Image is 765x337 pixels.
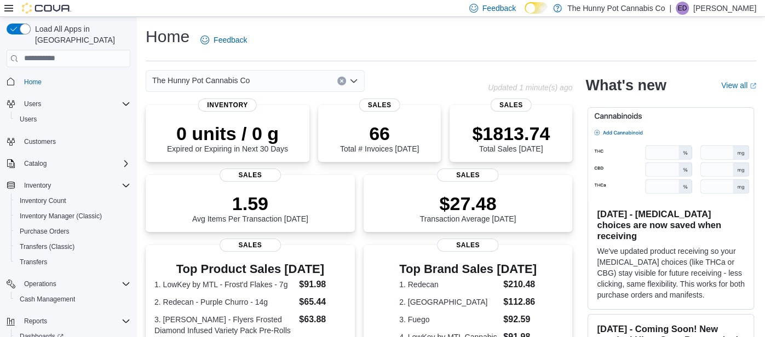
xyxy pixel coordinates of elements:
a: Feedback [196,29,251,51]
button: Transfers [11,254,135,270]
p: We've updated product receiving so your [MEDICAL_DATA] choices (like THCa or CBG) stay visible fo... [597,246,745,300]
div: Total # Invoices [DATE] [340,123,419,153]
p: [PERSON_NAME] [693,2,756,15]
dt: 2. Redecan - Purple Churro - 14g [154,297,295,307]
span: Sales [359,98,400,112]
a: Inventory Manager (Classic) [15,210,106,223]
span: Catalog [24,159,47,168]
h3: [DATE] - [MEDICAL_DATA] choices are now saved when receiving [597,208,745,241]
span: Feedback [482,3,516,14]
span: Home [24,78,42,86]
div: Expired or Expiring in Next 30 Days [167,123,288,153]
button: Catalog [20,157,51,170]
span: Transfers (Classic) [20,242,74,251]
span: Users [20,115,37,124]
h2: What's new [585,77,666,94]
a: View allExternal link [721,81,756,90]
span: Sales [437,168,498,182]
span: Users [15,113,130,126]
button: Reports [20,315,51,328]
div: Transaction Average [DATE] [420,193,516,223]
dd: $112.86 [503,295,537,309]
p: The Hunny Pot Cannabis Co [567,2,665,15]
span: Customers [20,135,130,148]
span: Inventory Manager (Classic) [20,212,102,220]
span: Customers [24,137,56,146]
span: Inventory Count [15,194,130,207]
span: ED [678,2,687,15]
span: Sales [437,239,498,252]
input: Dark Mode [525,2,548,14]
a: Home [20,75,46,89]
div: Emmerson Dias [676,2,689,15]
dd: $210.48 [503,278,537,291]
span: Sales [220,239,281,252]
button: Customers [2,133,135,149]
button: Inventory Count [11,193,135,208]
span: Users [20,97,130,111]
p: Updated 1 minute(s) ago [488,83,572,92]
button: Open list of options [349,77,358,85]
span: Inventory Count [20,196,66,205]
div: Total Sales [DATE] [472,123,550,153]
dd: $92.59 [503,313,537,326]
span: Transfers (Classic) [15,240,130,253]
img: Cova [22,3,71,14]
button: Cash Management [11,292,135,307]
span: Catalog [20,157,130,170]
p: $1813.74 [472,123,550,144]
span: Purchase Orders [20,227,70,236]
button: Purchase Orders [11,224,135,239]
dt: 2. [GEOGRAPHIC_DATA] [399,297,499,307]
span: Home [20,75,130,89]
span: Cash Management [20,295,75,304]
h3: Top Brand Sales [DATE] [399,263,537,276]
a: Transfers (Classic) [15,240,79,253]
button: Operations [2,276,135,292]
span: Transfers [15,255,130,269]
span: Inventory [198,98,257,112]
span: Feedback [214,34,247,45]
span: Reports [24,317,47,326]
span: Sales [491,98,532,112]
span: Inventory [24,181,51,190]
a: Users [15,113,41,126]
button: Inventory [20,179,55,192]
span: The Hunny Pot Cannabis Co [152,74,250,87]
p: 0 units / 0 g [167,123,288,144]
button: Inventory [2,178,135,193]
span: Cash Management [15,293,130,306]
svg: External link [750,83,756,89]
p: 1.59 [192,193,308,214]
button: Users [20,97,45,111]
div: Avg Items Per Transaction [DATE] [192,193,308,223]
dd: $91.98 [299,278,346,291]
a: Transfers [15,255,51,269]
button: Home [2,74,135,90]
span: Users [24,100,41,108]
span: Load All Apps in [GEOGRAPHIC_DATA] [31,24,130,45]
span: Sales [220,168,281,182]
a: Cash Management [15,293,79,306]
span: Reports [20,315,130,328]
a: Customers [20,135,60,148]
dt: 1. LowKey by MTL - Frost'd Flakes - 7g [154,279,295,290]
span: Inventory [20,179,130,192]
button: Users [11,112,135,127]
dd: $65.44 [299,295,346,309]
button: Operations [20,277,61,290]
a: Inventory Count [15,194,71,207]
a: Purchase Orders [15,225,74,238]
h1: Home [146,26,189,48]
button: Inventory Manager (Classic) [11,208,135,224]
button: Reports [2,313,135,329]
span: Inventory Manager (Classic) [15,210,130,223]
button: Clear input [337,77,346,85]
dt: 1. Redecan [399,279,499,290]
span: Operations [20,277,130,290]
button: Users [2,96,135,112]
span: Transfers [20,258,47,266]
p: $27.48 [420,193,516,214]
dd: $63.88 [299,313,346,326]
